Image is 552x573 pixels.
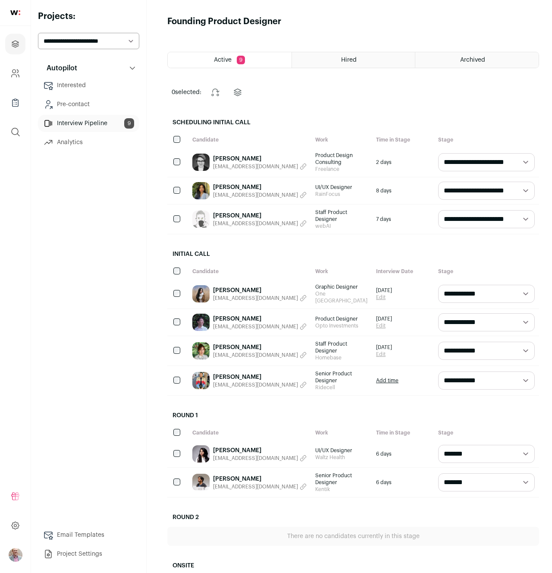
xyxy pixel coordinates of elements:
a: Edit [376,322,392,329]
span: Product Design Consulting [315,152,367,166]
button: [EMAIL_ADDRESS][DOMAIN_NAME] [213,323,307,330]
a: Edit [376,351,392,358]
span: [EMAIL_ADDRESS][DOMAIN_NAME] [213,323,298,330]
span: Homebase [315,354,367,361]
a: Analytics [38,134,139,151]
a: [PERSON_NAME] [213,315,307,323]
button: [EMAIL_ADDRESS][DOMAIN_NAME] [213,455,307,462]
div: Stage [434,132,539,148]
button: [EMAIL_ADDRESS][DOMAIN_NAME] [213,192,307,198]
img: wellfound-shorthand-0d5821cbd27db2630d0214b213865d53afaa358527fdda9d0ea32b1df1b89c2c.svg [10,10,20,15]
span: [EMAIL_ADDRESS][DOMAIN_NAME] [213,163,298,170]
div: Interview Date [372,264,434,279]
a: Company Lists [5,92,25,113]
span: 9 [124,118,134,129]
span: Archived [460,57,485,63]
div: Time in Stage [372,132,434,148]
span: 0 [172,89,175,95]
p: Autopilot [41,63,77,73]
span: selected: [172,88,201,97]
div: 6 days [372,441,434,467]
a: [PERSON_NAME] [213,446,307,455]
a: [PERSON_NAME] [213,343,307,352]
button: [EMAIL_ADDRESS][DOMAIN_NAME] [213,163,307,170]
a: [PERSON_NAME] [213,475,307,483]
div: Work [311,264,372,279]
a: Projects [5,34,25,54]
span: [EMAIL_ADDRESS][DOMAIN_NAME] [213,455,298,462]
img: 190284-medium_jpg [9,548,22,562]
div: 6 days [372,468,434,497]
span: [EMAIL_ADDRESS][DOMAIN_NAME] [213,192,298,198]
div: Candidate [188,425,311,441]
span: [EMAIL_ADDRESS][DOMAIN_NAME] [213,220,298,227]
div: 2 days [372,148,434,177]
div: 7 days [372,205,434,234]
button: [EMAIL_ADDRESS][DOMAIN_NAME] [213,220,307,227]
span: Ridecell [315,384,367,391]
a: [PERSON_NAME] [213,286,307,295]
img: 6901ca6cfa391a3a498f521af44ca5f07cb8fafd37a5688c63ebb64bb4dae2f3.jpg [192,285,210,302]
button: [EMAIL_ADDRESS][DOMAIN_NAME] [213,352,307,359]
div: 8 days [372,177,434,204]
span: [EMAIL_ADDRESS][DOMAIN_NAME] [213,352,298,359]
a: Company and ATS Settings [5,63,25,84]
span: [DATE] [376,315,392,322]
a: [PERSON_NAME] [213,154,307,163]
span: Active [214,57,232,63]
div: Work [311,132,372,148]
span: One [GEOGRAPHIC_DATA] [315,290,367,304]
button: [EMAIL_ADDRESS][DOMAIN_NAME] [213,381,307,388]
h1: Founding Product Designer [167,16,281,28]
div: Time in Stage [372,425,434,441]
a: Email Templates [38,526,139,544]
a: Interview Pipeline9 [38,115,139,132]
span: Senior Product Designer [315,472,367,486]
button: [EMAIL_ADDRESS][DOMAIN_NAME] [213,295,307,302]
div: Candidate [188,264,311,279]
a: Add time [376,377,398,384]
div: Stage [434,264,539,279]
div: Stage [434,425,539,441]
img: 3464b5f0d69d55cb19bb21c55f165d7d8c3bc2782721787bdfbdec8ca41e68bc.jpg [192,445,210,463]
span: Kentik [315,486,367,493]
img: 28bdae713c97c85241c8a7b873ea6481468f46b137836f471bb6aefffc22a3cb [192,474,210,491]
h2: Round 1 [167,406,539,425]
span: Staff Product Designer [315,340,367,354]
div: Work [311,425,372,441]
a: Edit [376,294,392,301]
span: RainFocus [315,191,367,198]
button: Autopilot [38,60,139,77]
a: [PERSON_NAME] [213,211,307,220]
span: Senior Product Designer [315,370,367,384]
h2: Round 2 [167,508,539,527]
button: [EMAIL_ADDRESS][DOMAIN_NAME] [213,483,307,490]
h2: Projects: [38,10,139,22]
a: Hired [292,52,415,68]
div: Candidate [188,132,311,148]
img: bc0f2dd1cd7c1dc5f50fea2665ffb984f117bd8caa966ac21e66c1757f0bda83.jpg [192,211,210,228]
h2: Initial Call [167,245,539,264]
h2: Scheduling Initial Call [167,113,539,132]
span: Graphic Designer [315,283,367,290]
span: UI/UX Designer [315,447,367,454]
span: [EMAIL_ADDRESS][DOMAIN_NAME] [213,483,298,490]
span: 9 [237,56,245,64]
img: c16ebb044e92706b27cbcb955fae1cbb287f7e35707383e424d2f7ce0c0a8790.jpg [192,342,210,359]
img: 83a9b398ff2a473d03eb4081444e22a8c3aa36d5da1e8fcc6fb867b58220603b.jpg [192,372,210,389]
span: Product Designer [315,315,367,322]
span: Freelance [315,166,367,173]
a: [PERSON_NAME] [213,373,307,381]
a: Archived [415,52,539,68]
img: b96de4fee0d12bbad2186ecff1f8e4a5042e6adbd10402dea4a9c304f0eafd9b [192,154,210,171]
span: webAI [315,223,367,230]
span: [EMAIL_ADDRESS][DOMAIN_NAME] [213,295,298,302]
a: Pre-contact [38,96,139,113]
a: Interested [38,77,139,94]
a: Project Settings [38,545,139,563]
span: [EMAIL_ADDRESS][DOMAIN_NAME] [213,381,298,388]
button: Open dropdown [9,548,22,562]
span: [DATE] [376,287,392,294]
button: Change stage [205,82,226,103]
img: 7558af307f45821771a2efc083dab2f9efca6b3a9aca03571cdcf8faf47b292f.jpg [192,314,210,331]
